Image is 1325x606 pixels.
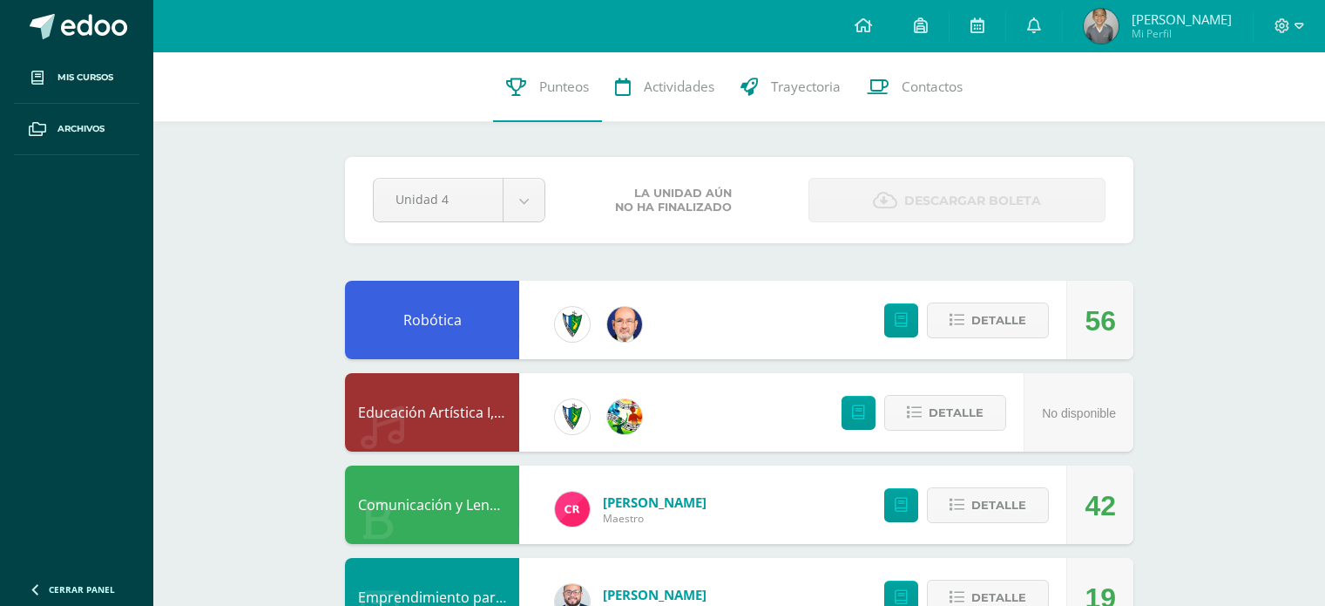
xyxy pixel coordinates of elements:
[603,586,706,603] span: [PERSON_NAME]
[555,307,590,342] img: 9f174a157161b4ddbe12118a61fed988.png
[603,494,706,511] span: [PERSON_NAME]
[884,395,1006,431] button: Detalle
[927,487,1049,523] button: Detalle
[904,180,1041,222] span: Descargar boleta
[607,307,642,342] img: 6b7a2a75a6c7e6282b1a1fdce061224c.png
[929,397,984,429] span: Detalle
[1085,466,1116,545] div: 42
[854,52,976,122] a: Contactos
[727,52,854,122] a: Trayectoria
[971,489,1026,521] span: Detalle
[971,304,1026,337] span: Detalle
[602,52,727,122] a: Actividades
[395,179,481,220] span: Unidad 4
[345,281,519,359] div: Robótica
[771,78,841,96] span: Trayectoria
[607,399,642,434] img: 159e24a6ecedfdf8f489544946a573f0.png
[493,52,602,122] a: Punteos
[927,303,1049,338] button: Detalle
[374,179,544,221] a: Unidad 4
[345,466,519,544] div: Comunicación y Lenguaje, Idioma Español
[1085,282,1116,360] div: 56
[555,399,590,434] img: 9f174a157161b4ddbe12118a61fed988.png
[615,187,732,214] span: La unidad aún no ha finalizado
[345,373,519,452] div: Educación Artística I, Música y Danza
[57,122,105,136] span: Archivos
[1042,406,1116,420] span: No disponible
[603,511,706,526] span: Maestro
[49,583,115,596] span: Cerrar panel
[14,52,139,104] a: Mis cursos
[14,104,139,155] a: Archivos
[1132,26,1232,41] span: Mi Perfil
[539,78,589,96] span: Punteos
[1084,9,1119,44] img: 0a0099982f62ce0649ef37d2a18ffb84.png
[1132,10,1232,28] span: [PERSON_NAME]
[902,78,963,96] span: Contactos
[57,71,113,85] span: Mis cursos
[644,78,714,96] span: Actividades
[555,492,590,527] img: ab28fb4d7ed199cf7a34bbef56a79c5b.png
